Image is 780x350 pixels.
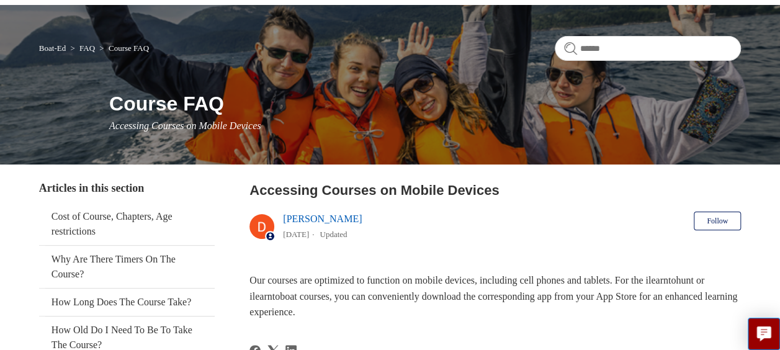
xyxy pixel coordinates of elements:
h2: Accessing Courses on Mobile Devices [249,180,741,200]
p: Our courses are optimized to function on mobile devices, including cell phones and tablets. For t... [249,272,741,320]
time: 03/01/2024, 16:07 [283,230,309,239]
a: Course FAQ [109,43,149,53]
span: Accessing Courses on Mobile Devices [109,120,261,131]
input: Search [555,36,741,61]
button: Live chat [748,318,780,350]
button: Follow Article [694,212,741,230]
a: FAQ [79,43,95,53]
a: [PERSON_NAME] [283,213,362,224]
li: Course FAQ [97,43,149,53]
span: Articles in this section [39,182,144,194]
h1: Course FAQ [109,89,741,119]
a: Cost of Course, Chapters, Age restrictions [39,203,215,245]
a: How Long Does The Course Take? [39,289,215,316]
a: Why Are There Timers On The Course? [39,246,215,288]
li: Boat-Ed [39,43,68,53]
a: Boat-Ed [39,43,66,53]
li: FAQ [68,43,97,53]
li: Updated [320,230,347,239]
